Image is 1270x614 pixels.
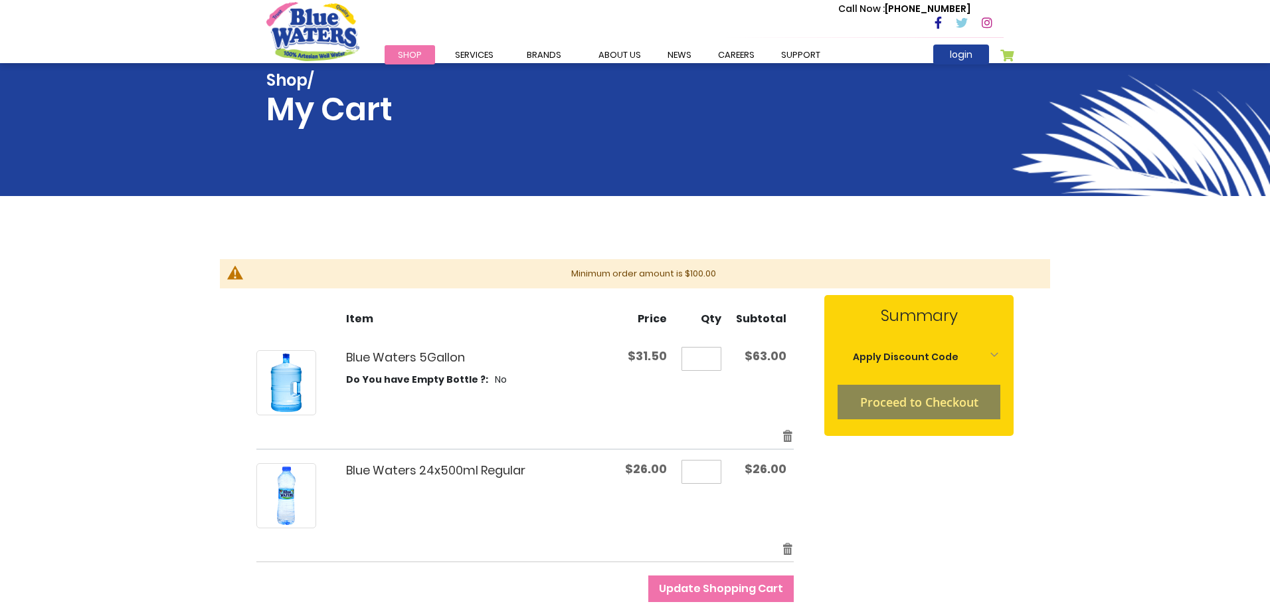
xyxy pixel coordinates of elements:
[736,311,786,326] span: Subtotal
[768,45,834,64] a: support
[495,373,507,387] dd: No
[455,49,494,61] span: Services
[266,71,393,90] span: Shop/
[628,348,667,364] span: $31.50
[346,311,373,326] span: Item
[346,373,488,387] dt: Do You have Empty Bottle ?
[745,348,786,364] span: $63.00
[654,45,705,64] a: News
[585,45,654,64] a: about us
[745,460,786,477] span: $26.00
[701,311,721,326] span: Qty
[346,349,465,365] a: Blue Waters 5Gallon
[705,45,768,64] a: careers
[346,462,525,478] a: Blue Waters 24x500ml Regular
[527,49,561,61] span: Brands
[250,267,1037,280] div: Minimum order amount is $100.00
[625,460,667,477] span: $26.00
[638,311,667,326] span: Price
[257,354,316,412] img: Blue Waters 5Gallon
[838,2,970,16] p: [PHONE_NUMBER]
[933,45,989,64] a: login
[853,350,958,363] strong: Apply Discount Code
[838,2,885,15] span: Call Now :
[398,49,422,61] span: Shop
[659,581,783,596] span: Update Shopping Cart
[256,463,316,528] a: Blue Waters 24x500ml Regular
[266,2,359,60] a: store logo
[256,350,316,415] a: Blue Waters 5Gallon
[648,575,794,602] button: Update Shopping Cart
[838,304,1000,328] strong: Summary
[257,466,316,525] img: Blue Waters 24x500ml Regular
[266,71,393,128] h1: My Cart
